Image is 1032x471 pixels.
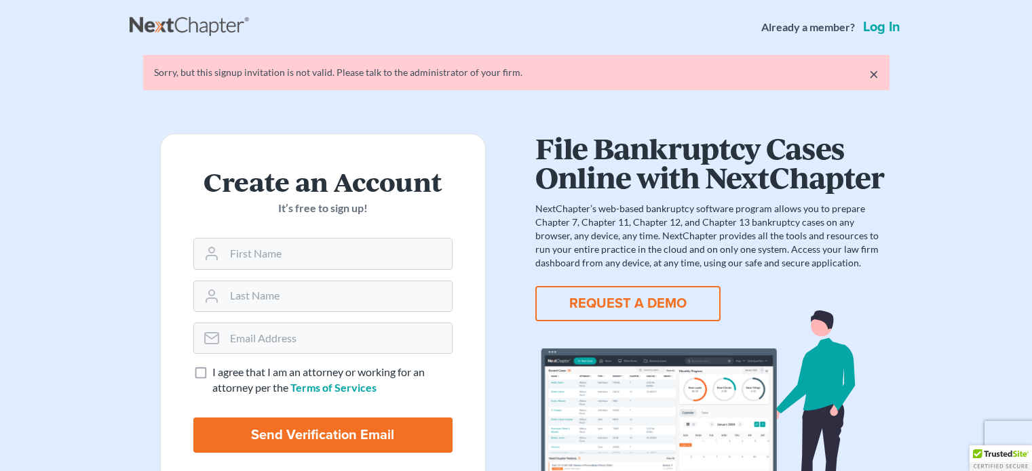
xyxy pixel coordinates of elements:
[193,417,453,453] input: Send Verification Email
[535,286,721,321] button: REQUEST A DEMO
[869,66,879,82] a: ×
[535,134,884,191] h1: File Bankruptcy Cases Online with NextChapter
[193,167,453,195] h2: Create an Account
[212,365,425,394] span: I agree that I am an attorney or working for an attorney per the
[154,66,879,79] div: Sorry, but this signup invitation is not valid. Please talk to the administrator of your firm.
[535,202,884,270] p: NextChapter’s web-based bankruptcy software program allows you to prepare Chapter 7, Chapter 11, ...
[970,445,1032,471] div: TrustedSite Certified
[860,20,903,34] a: Log in
[290,381,377,394] a: Terms of Services
[225,239,452,268] input: First Name
[225,281,452,311] input: Last Name
[761,20,855,35] strong: Already a member?
[193,201,453,216] p: It’s free to sign up!
[225,323,452,353] input: Email Address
